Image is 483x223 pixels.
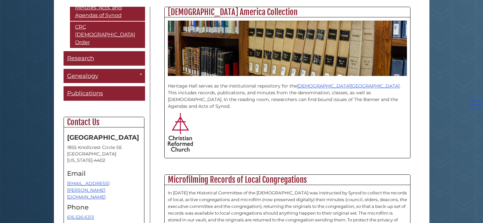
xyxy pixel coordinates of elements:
[67,55,94,62] span: Research
[64,86,145,101] a: Publications
[168,76,407,110] p: Heritage Hall serves as the institutional repository for the . This includes records, publication...
[70,2,145,21] a: Minutes, Acts, and Agendas of Synod
[67,134,139,141] strong: [GEOGRAPHIC_DATA]
[67,170,141,177] h4: Email
[64,117,144,127] h2: Contact Us
[70,22,145,48] a: CRC [DEMOGRAPHIC_DATA] Order
[168,113,193,152] img: Christian Reformed Church of North America
[64,51,145,66] a: Research
[165,175,410,185] h2: Microfilming Records of Local Congregations
[165,7,410,17] h2: [DEMOGRAPHIC_DATA] America Collection
[67,72,98,79] span: Genealogy
[470,102,481,108] a: Back to Top
[67,214,94,220] a: 616.526.6313
[67,204,141,211] h4: Phone
[67,90,103,97] span: Publications
[64,69,145,83] a: Genealogy
[67,181,109,200] a: [EMAIL_ADDRESS][PERSON_NAME][DOMAIN_NAME]
[168,21,407,76] img: CRCNA Banner
[67,144,141,163] address: 1855 Knollcrest Circle SE [GEOGRAPHIC_DATA][US_STATE]-4402
[297,83,400,89] a: [DEMOGRAPHIC_DATA][GEOGRAPHIC_DATA]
